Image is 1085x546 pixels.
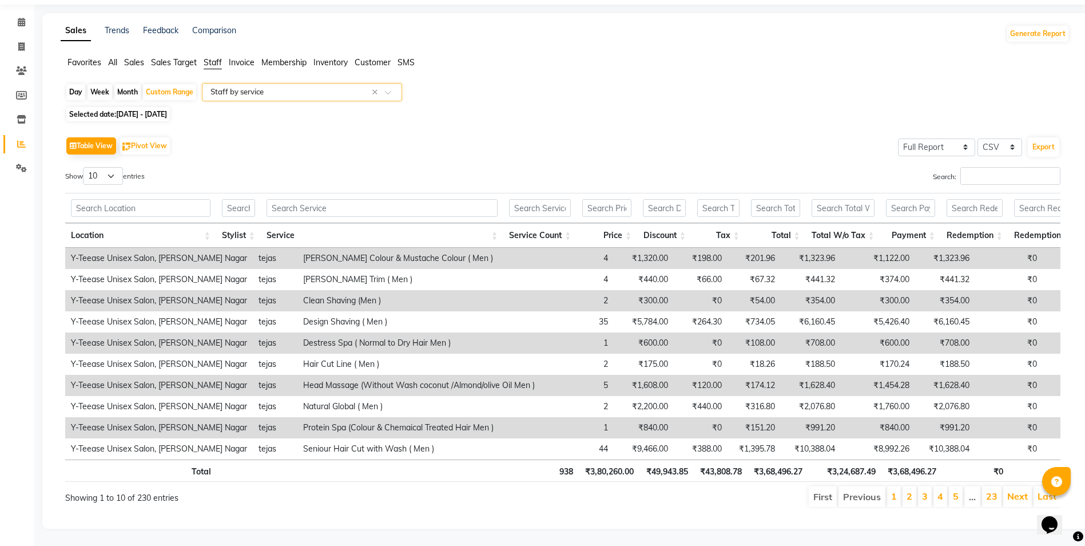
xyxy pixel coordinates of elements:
th: ₹3,68,496.27 [748,460,808,482]
td: 4 [540,248,614,269]
td: [PERSON_NAME] Colour & Mustache Colour ( Men ) [297,248,540,269]
input: Search Tax [697,199,740,217]
td: 5 [540,375,614,396]
td: Protein Spa (Colour & Chemaical Treated Hair Men ) [297,417,540,438]
td: [PERSON_NAME] Trim ( Men ) [297,269,540,290]
td: tejas [253,333,297,354]
td: ₹316.80 [728,396,781,417]
label: Search: [933,167,1060,185]
td: ₹9,466.00 [614,438,674,460]
td: ₹991.20 [781,417,841,438]
td: ₹2,076.80 [781,396,841,417]
td: ₹991.20 [915,417,975,438]
th: Redemption: activate to sort column ascending [941,223,1008,248]
td: ₹0 [975,333,1043,354]
span: Selected date: [66,107,170,121]
td: ₹108.00 [728,333,781,354]
td: ₹440.00 [674,396,728,417]
span: Membership [261,57,307,68]
td: Y-Teease Unisex Salon, [PERSON_NAME] Nagar [65,290,253,311]
a: Trends [105,25,129,35]
button: Pivot View [120,137,170,155]
td: ₹151.20 [728,417,781,438]
td: Y-Teease Unisex Salon, [PERSON_NAME] Nagar [65,375,253,396]
td: ₹0 [975,417,1043,438]
td: ₹67.32 [728,269,781,290]
a: Last [1038,490,1056,502]
td: ₹174.12 [728,375,781,396]
div: Week [88,84,112,100]
td: ₹0 [975,248,1043,269]
td: ₹264.30 [674,311,728,333]
td: ₹374.00 [841,269,915,290]
td: ₹1,320.00 [614,248,674,269]
a: Comparison [192,25,236,35]
td: Head Massage (Without Wash coconut /Almond/olive Oil Men ) [297,375,540,396]
td: ₹54.00 [728,290,781,311]
td: ₹175.00 [614,354,674,375]
td: 1 [540,417,614,438]
span: Customer [355,57,391,68]
td: ₹0 [975,354,1043,375]
td: ₹1,323.96 [781,248,841,269]
td: ₹1,628.40 [781,375,841,396]
td: 2 [540,396,614,417]
th: Service Count: activate to sort column ascending [503,223,577,248]
td: 2 [540,290,614,311]
td: ₹6,160.45 [781,311,841,333]
img: pivot.png [122,143,131,151]
div: Custom Range [143,84,196,100]
td: Y-Teease Unisex Salon, [PERSON_NAME] Nagar [65,248,253,269]
td: ₹600.00 [841,333,915,354]
td: Destress Spa ( Normal to Dry Hair Men ) [297,333,540,354]
td: Y-Teease Unisex Salon, [PERSON_NAME] Nagar [65,269,253,290]
th: ₹43,808.78 [694,460,748,482]
td: ₹354.00 [915,290,975,311]
td: ₹300.00 [841,290,915,311]
td: ₹2,200.00 [614,396,674,417]
td: ₹198.00 [674,248,728,269]
th: ₹49,943.85 [639,460,694,482]
a: 5 [953,490,959,502]
input: Search Stylist [222,199,255,217]
td: ₹1,454.28 [841,375,915,396]
td: Y-Teease Unisex Salon, [PERSON_NAME] Nagar [65,438,253,460]
td: ₹708.00 [915,333,975,354]
input: Search: [960,167,1060,185]
button: Export [1028,137,1059,157]
td: ₹66.00 [674,269,728,290]
button: Generate Report [1007,26,1068,42]
td: ₹600.00 [614,333,674,354]
td: tejas [253,311,297,333]
select: Showentries [83,167,123,185]
td: ₹441.32 [915,269,975,290]
input: Search Discount [643,199,686,217]
td: ₹0 [674,417,728,438]
a: 4 [937,490,943,502]
td: ₹0 [674,354,728,375]
th: ₹0 [942,460,1009,482]
label: Show entries [65,167,145,185]
a: 1 [891,490,897,502]
div: Month [114,84,141,100]
td: ₹6,160.45 [915,311,975,333]
td: ₹840.00 [841,417,915,438]
td: ₹0 [674,290,728,311]
th: Stylist: activate to sort column ascending [216,223,261,248]
td: ₹188.50 [915,354,975,375]
span: Sales Target [151,57,197,68]
th: Total: activate to sort column ascending [745,223,806,248]
th: Payment: activate to sort column ascending [880,223,941,248]
td: ₹441.32 [781,269,841,290]
td: ₹18.26 [728,354,781,375]
a: Next [1007,490,1028,502]
td: tejas [253,375,297,396]
td: ₹354.00 [781,290,841,311]
input: Search Service [267,199,498,217]
span: Inventory [313,57,348,68]
td: ₹0 [975,269,1043,290]
input: Search Total [751,199,800,217]
input: Search Redemption [947,199,1003,217]
td: ₹300.00 [614,290,674,311]
td: Y-Teease Unisex Salon, [PERSON_NAME] Nagar [65,354,253,375]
